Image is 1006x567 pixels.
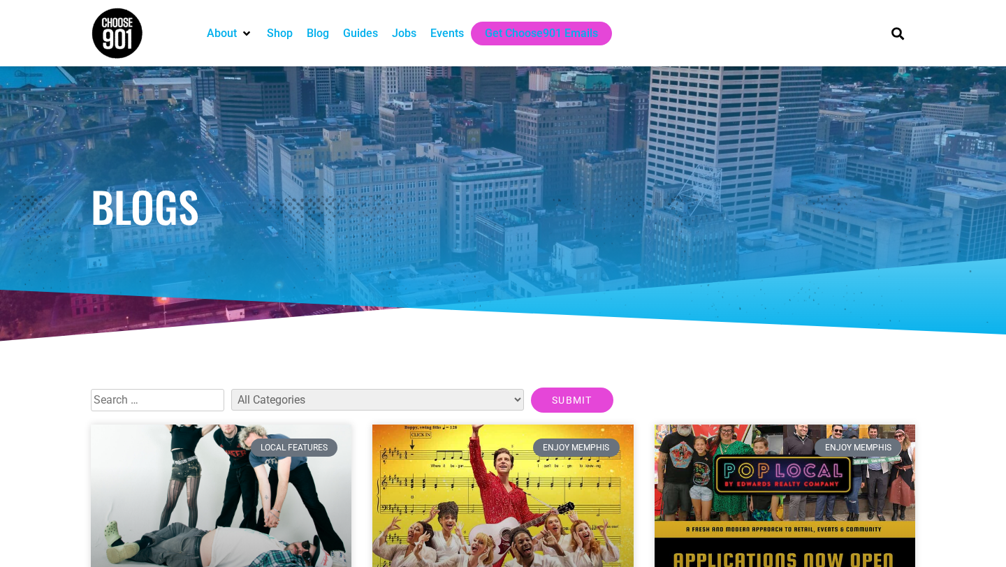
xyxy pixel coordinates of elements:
[533,439,620,457] div: Enjoy Memphis
[887,22,910,45] div: Search
[307,25,329,42] a: Blog
[200,22,868,45] nav: Main nav
[267,25,293,42] a: Shop
[200,22,260,45] div: About
[485,25,598,42] a: Get Choose901 Emails
[251,439,338,457] div: Local Features
[430,25,464,42] a: Events
[91,185,915,227] h1: Blogs
[343,25,378,42] a: Guides
[207,25,237,42] a: About
[815,439,901,457] div: Enjoy Memphis
[91,389,224,411] input: Search …
[531,388,613,413] input: Submit
[392,25,416,42] a: Jobs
